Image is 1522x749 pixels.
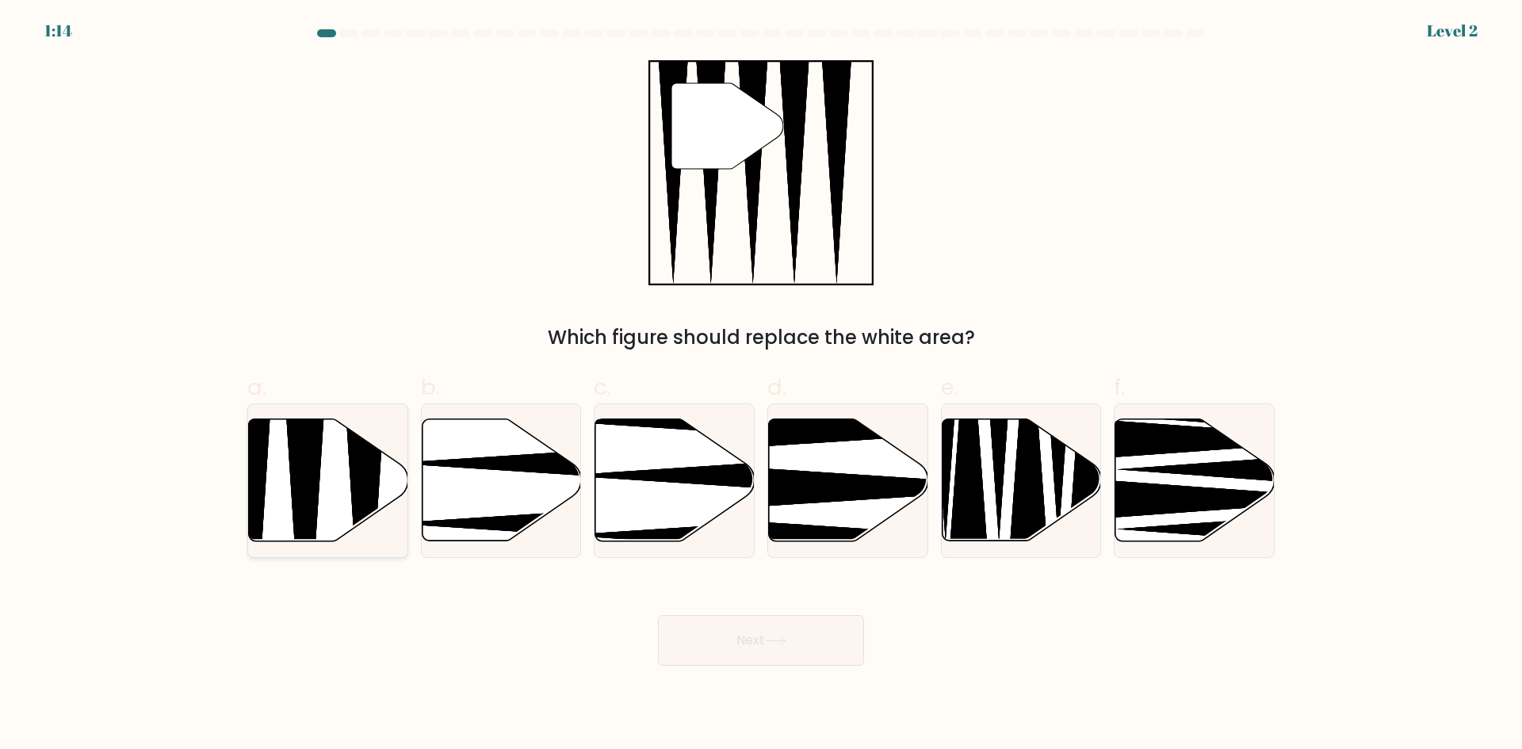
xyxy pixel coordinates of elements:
[941,372,958,403] span: e.
[421,372,440,403] span: b.
[1114,372,1125,403] span: f.
[44,19,72,43] div: 1:14
[1427,19,1478,43] div: Level 2
[257,323,1265,352] div: Which figure should replace the white area?
[658,615,864,666] button: Next
[594,372,611,403] span: c.
[671,83,783,169] g: "
[767,372,786,403] span: d.
[247,372,266,403] span: a.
